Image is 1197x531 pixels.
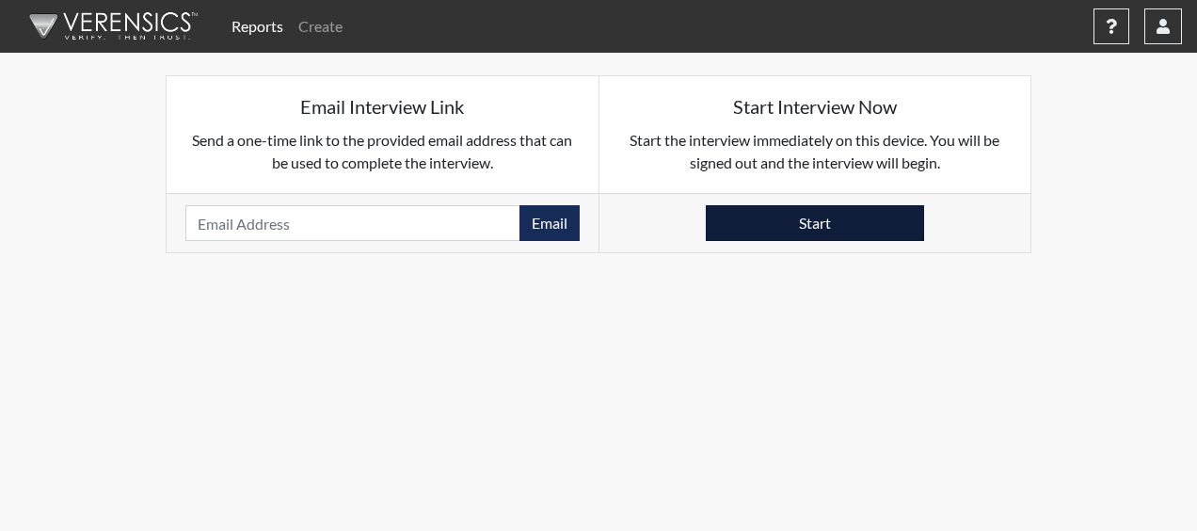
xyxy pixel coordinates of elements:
input: Email Address [185,205,520,241]
h5: Start Interview Now [618,95,1013,118]
button: Start [706,205,924,241]
h5: Email Interview Link [185,95,580,118]
p: Start the interview immediately on this device. You will be signed out and the interview will begin. [618,129,1013,174]
p: Send a one-time link to the provided email address that can be used to complete the interview. [185,129,580,174]
a: Create [291,8,350,45]
a: Reports [224,8,291,45]
button: Email [519,205,580,241]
